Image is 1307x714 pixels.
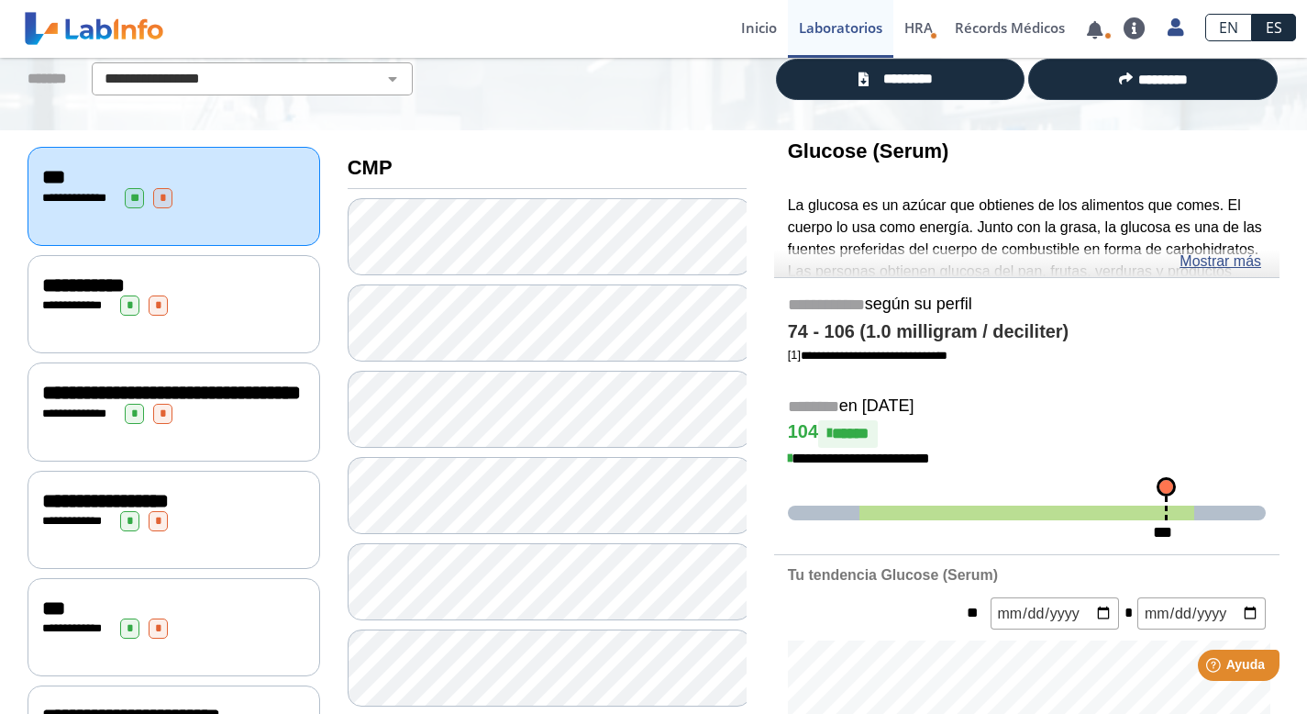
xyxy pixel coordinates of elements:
[788,139,949,162] b: Glucose (Serum)
[1252,14,1296,41] a: ES
[904,18,933,37] span: HRA
[788,420,1266,448] h4: 104
[788,348,947,362] a: [1]
[788,567,998,583] b: Tu tendencia Glucose (Serum)
[1180,251,1261,273] a: Mostrar más
[788,321,1266,343] h4: 74 - 106 (1.0 milligram / deciliter)
[348,156,393,179] b: CMP
[788,295,1266,316] h5: según su perfil
[991,597,1119,630] input: mm/dd/yyyy
[1205,14,1252,41] a: EN
[1144,642,1287,694] iframe: Help widget launcher
[788,396,1266,418] h5: en [DATE]
[788,195,1266,370] p: La glucosa es un azúcar que obtienes de los alimentos que comes. El cuerpo lo usa como energía. J...
[1137,597,1266,630] input: mm/dd/yyyy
